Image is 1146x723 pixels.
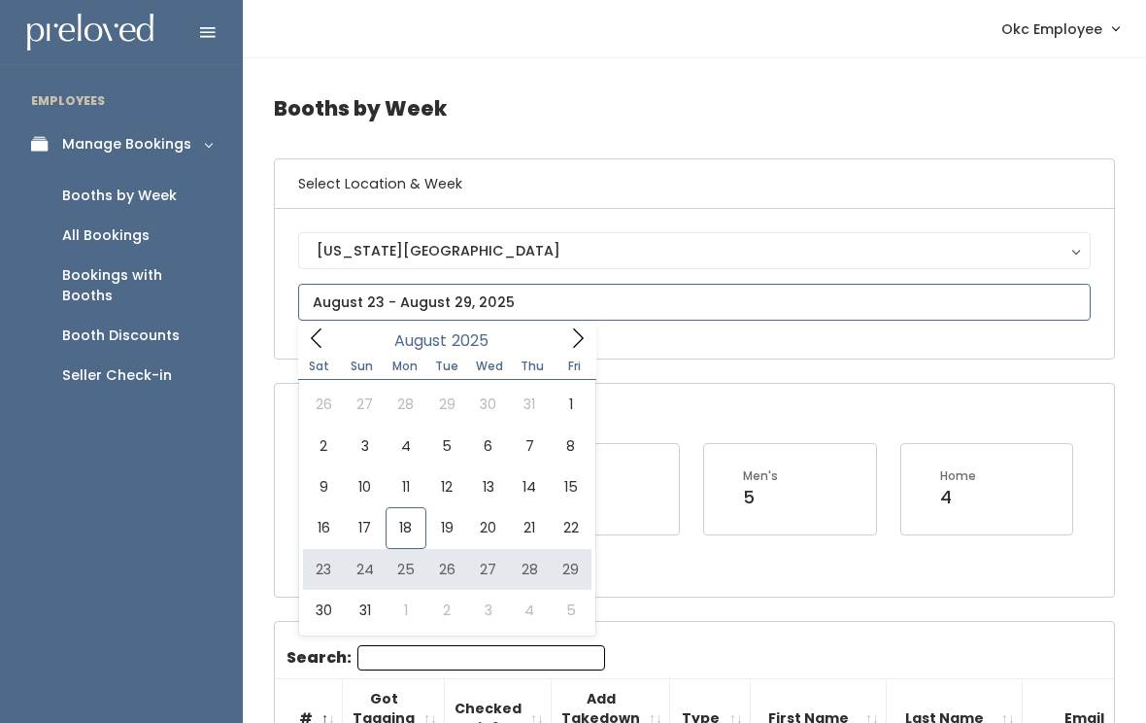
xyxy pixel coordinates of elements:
input: August 23 - August 29, 2025 [298,284,1091,321]
div: Home [940,467,976,485]
span: Sun [341,361,384,372]
span: August 20, 2025 [468,507,509,548]
span: August 16, 2025 [303,507,344,548]
span: August 3, 2025 [344,426,385,466]
div: Bookings with Booths [62,265,212,306]
span: August 4, 2025 [386,426,426,466]
span: August 24, 2025 [344,549,385,590]
span: August 1, 2025 [550,384,590,425]
button: [US_STATE][GEOGRAPHIC_DATA] [298,232,1091,269]
span: August 9, 2025 [303,466,344,507]
span: September 4, 2025 [509,590,550,631]
span: August 11, 2025 [386,466,426,507]
div: 4 [940,485,976,510]
a: Okc Employee [982,8,1138,50]
input: Year [447,328,505,353]
span: August 5, 2025 [426,426,467,466]
span: August 8, 2025 [550,426,590,466]
span: Thu [511,361,554,372]
span: September 5, 2025 [550,590,590,631]
span: August 17, 2025 [344,507,385,548]
span: August 12, 2025 [426,466,467,507]
div: All Bookings [62,225,150,246]
div: [US_STATE][GEOGRAPHIC_DATA] [317,240,1072,261]
label: Search: [286,645,605,671]
h4: Booths by Week [274,82,1115,135]
span: August 30, 2025 [303,590,344,631]
div: Manage Bookings [62,134,191,155]
span: July 29, 2025 [426,384,467,425]
span: August 19, 2025 [426,507,467,548]
span: September 2, 2025 [426,590,467,631]
span: July 27, 2025 [344,384,385,425]
span: August 10, 2025 [344,466,385,507]
div: 5 [743,485,778,510]
span: Okc Employee [1001,18,1102,40]
span: July 31, 2025 [509,384,550,425]
span: August 13, 2025 [468,466,509,507]
span: August 7, 2025 [509,426,550,466]
span: Wed [468,361,511,372]
span: August 21, 2025 [509,507,550,548]
span: August 28, 2025 [509,549,550,590]
div: Booth Discounts [62,326,180,346]
span: Sat [298,361,341,372]
span: Fri [554,361,596,372]
span: August 27, 2025 [468,549,509,590]
span: Tue [425,361,468,372]
div: Men's [743,467,778,485]
input: Search: [357,645,605,671]
span: August 29, 2025 [550,549,590,590]
span: August 18, 2025 [386,507,426,548]
span: July 28, 2025 [386,384,426,425]
img: preloved logo [27,14,153,52]
span: August 23, 2025 [303,549,344,590]
span: August 15, 2025 [550,466,590,507]
h6: Select Location & Week [275,159,1114,209]
span: August 25, 2025 [386,549,426,590]
div: Booths by Week [62,186,177,206]
span: September 1, 2025 [386,590,426,631]
span: August 31, 2025 [344,590,385,631]
span: September 3, 2025 [468,590,509,631]
span: August 22, 2025 [550,507,590,548]
span: Mon [384,361,426,372]
div: Seller Check-in [62,365,172,386]
span: August [394,333,447,349]
span: August 2, 2025 [303,426,344,466]
span: August 6, 2025 [468,426,509,466]
span: August 14, 2025 [509,466,550,507]
span: July 26, 2025 [303,384,344,425]
span: July 30, 2025 [468,384,509,425]
span: August 26, 2025 [426,549,467,590]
